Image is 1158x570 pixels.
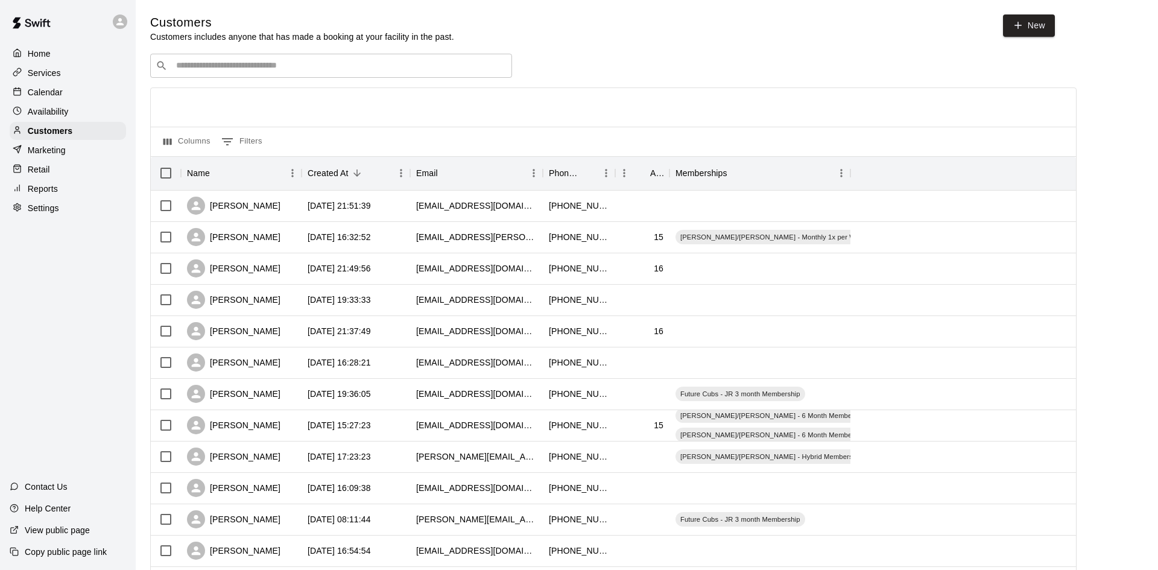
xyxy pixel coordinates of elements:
[525,164,543,182] button: Menu
[28,67,61,79] p: Services
[308,482,371,494] div: 2025-09-01 16:09:38
[308,294,371,306] div: 2025-09-08 19:33:33
[654,262,663,274] div: 16
[675,428,916,442] div: [PERSON_NAME]/[PERSON_NAME] - 6 Month Membership - 2x per week
[416,419,537,431] div: ghesse202@gmail.com
[549,262,609,274] div: +15512254994
[416,356,537,369] div: munoz_albert@yahoo.com
[549,294,609,306] div: +19737031789
[187,542,280,560] div: [PERSON_NAME]
[28,48,51,60] p: Home
[210,165,227,182] button: Sort
[10,199,126,217] a: Settings
[727,165,744,182] button: Sort
[187,197,280,215] div: [PERSON_NAME]
[549,356,609,369] div: +19084039758
[28,106,69,118] p: Availability
[615,156,669,190] div: Age
[10,64,126,82] a: Services
[150,54,512,78] div: Search customers by name or email
[349,165,365,182] button: Sort
[160,132,214,151] button: Select columns
[150,14,454,31] h5: Customers
[392,164,410,182] button: Menu
[308,451,371,463] div: 2025-09-01 17:23:23
[10,141,126,159] a: Marketing
[10,103,126,121] div: Availability
[416,262,537,274] div: obrienjake09@gmail.com
[308,231,371,243] div: 2025-09-10 16:32:52
[675,230,872,244] div: [PERSON_NAME]/[PERSON_NAME] - Monthly 1x per Week
[549,482,609,494] div: +19083978761
[654,419,663,431] div: 15
[10,160,126,179] div: Retail
[10,83,126,101] a: Calendar
[580,165,597,182] button: Sort
[10,45,126,63] a: Home
[675,512,805,527] div: Future Cubs - JR 3 month Membership
[675,408,916,423] div: [PERSON_NAME]/[PERSON_NAME] - 6 Month Membership - 2x per week
[416,294,537,306] div: toddfisher29@gmail.com
[308,545,371,557] div: 2025-08-29 16:54:54
[28,163,50,176] p: Retail
[308,156,349,190] div: Created At
[308,262,371,274] div: 2025-09-08 21:49:56
[654,325,663,337] div: 16
[187,416,280,434] div: [PERSON_NAME]
[633,165,650,182] button: Sort
[25,481,68,493] p: Contact Us
[549,451,609,463] div: +19172091598
[187,385,280,403] div: [PERSON_NAME]
[25,502,71,515] p: Help Center
[308,388,371,400] div: 2025-09-02 19:36:05
[416,482,537,494] div: jpd732@gmail.com
[308,513,371,525] div: 2025-08-31 08:11:44
[10,122,126,140] div: Customers
[187,156,210,190] div: Name
[302,156,410,190] div: Created At
[543,156,615,190] div: Phone Number
[549,200,609,212] div: +19739547530
[675,515,805,524] span: Future Cubs - JR 3 month Membership
[10,180,126,198] a: Reports
[549,388,609,400] div: +12018411013
[218,132,265,151] button: Show filters
[675,156,727,190] div: Memberships
[1003,14,1055,37] a: New
[597,164,615,182] button: Menu
[187,291,280,309] div: [PERSON_NAME]
[28,125,72,137] p: Customers
[308,419,371,431] div: 2025-09-02 15:27:23
[416,388,537,400] div: lesliesalmonotr@gmail.com
[28,202,59,214] p: Settings
[675,389,805,399] span: Future Cubs - JR 3 month Membership
[28,144,66,156] p: Marketing
[416,545,537,557] div: kmrafter@gmail.com
[416,156,438,190] div: Email
[549,156,580,190] div: Phone Number
[28,183,58,195] p: Reports
[416,200,537,212] div: lmdb21@yahoo.com
[549,325,609,337] div: +19543263871
[25,524,90,536] p: View public page
[549,419,609,431] div: +12017870217
[187,510,280,528] div: [PERSON_NAME]
[675,452,867,461] span: [PERSON_NAME]/[PERSON_NAME] - Hybrid Membership
[549,231,609,243] div: +12013217233
[416,513,537,525] div: rodia.michael@gmail.com
[675,387,805,401] div: Future Cubs - JR 3 month Membership
[187,353,280,372] div: [PERSON_NAME]
[25,546,107,558] p: Copy public page link
[675,430,916,440] span: [PERSON_NAME]/[PERSON_NAME] - 6 Month Membership - 2x per week
[669,156,850,190] div: Memberships
[308,200,371,212] div: 2025-09-11 21:51:39
[283,164,302,182] button: Menu
[308,325,371,337] div: 2025-09-07 21:37:49
[187,228,280,246] div: [PERSON_NAME]
[615,164,633,182] button: Menu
